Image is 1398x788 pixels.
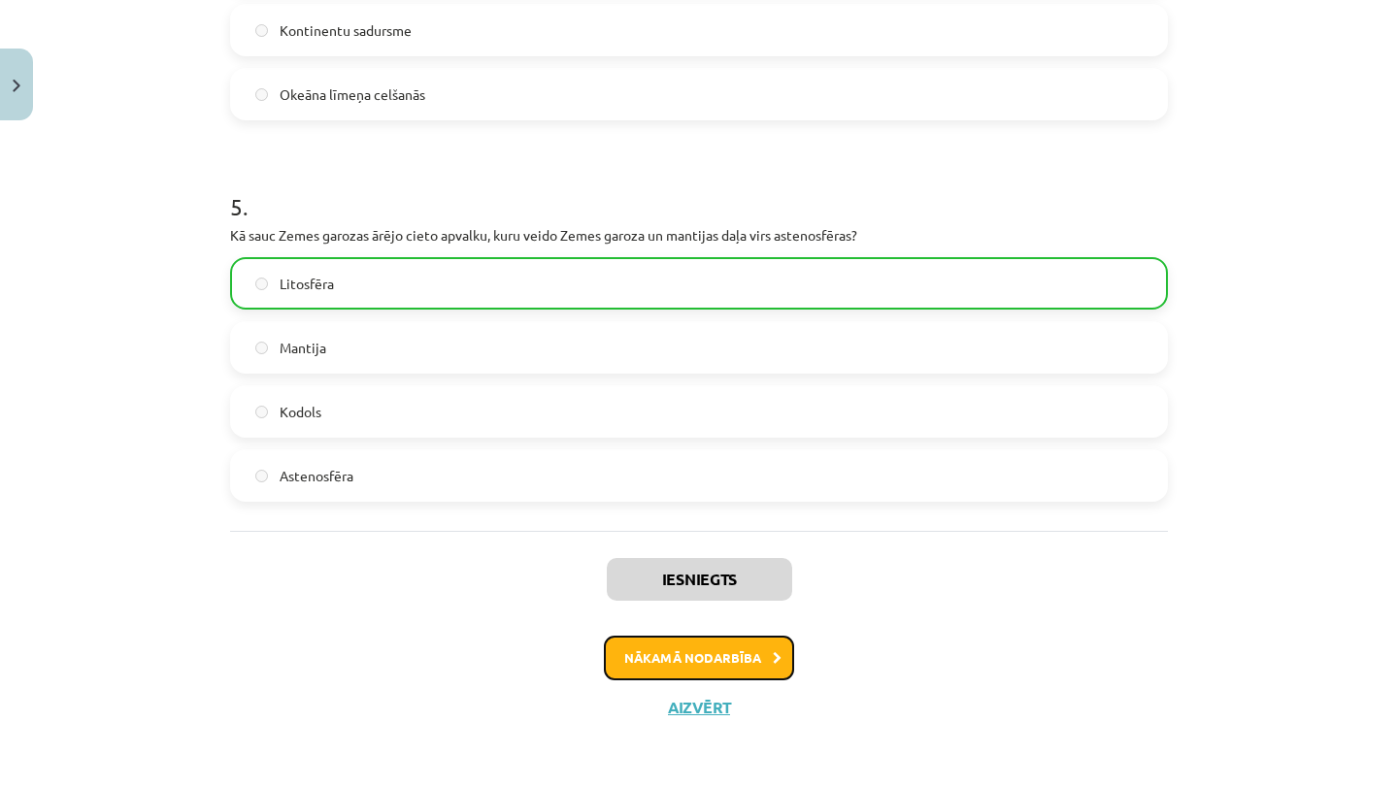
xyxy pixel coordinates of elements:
[604,636,794,680] button: Nākamā nodarbība
[280,466,353,486] span: Astenosfēra
[280,84,425,105] span: Okeāna līmeņa celšanās
[280,338,326,358] span: Mantija
[255,470,268,482] input: Astenosfēra
[255,88,268,101] input: Okeāna līmeņa celšanās
[280,20,412,41] span: Kontinentu sadursme
[13,80,20,92] img: icon-close-lesson-0947bae3869378f0d4975bcd49f059093ad1ed9edebbc8119c70593378902aed.svg
[255,278,268,290] input: Litosfēra
[230,225,1168,246] p: Kā sauc Zemes garozas ārējo cieto apvalku, kuru veido Zemes garoza un mantijas daļa virs astenosf...
[662,698,736,717] button: Aizvērt
[255,24,268,37] input: Kontinentu sadursme
[280,274,334,294] span: Litosfēra
[607,558,792,601] button: Iesniegts
[280,402,321,422] span: Kodols
[255,342,268,354] input: Mantija
[255,406,268,418] input: Kodols
[230,159,1168,219] h1: 5 .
